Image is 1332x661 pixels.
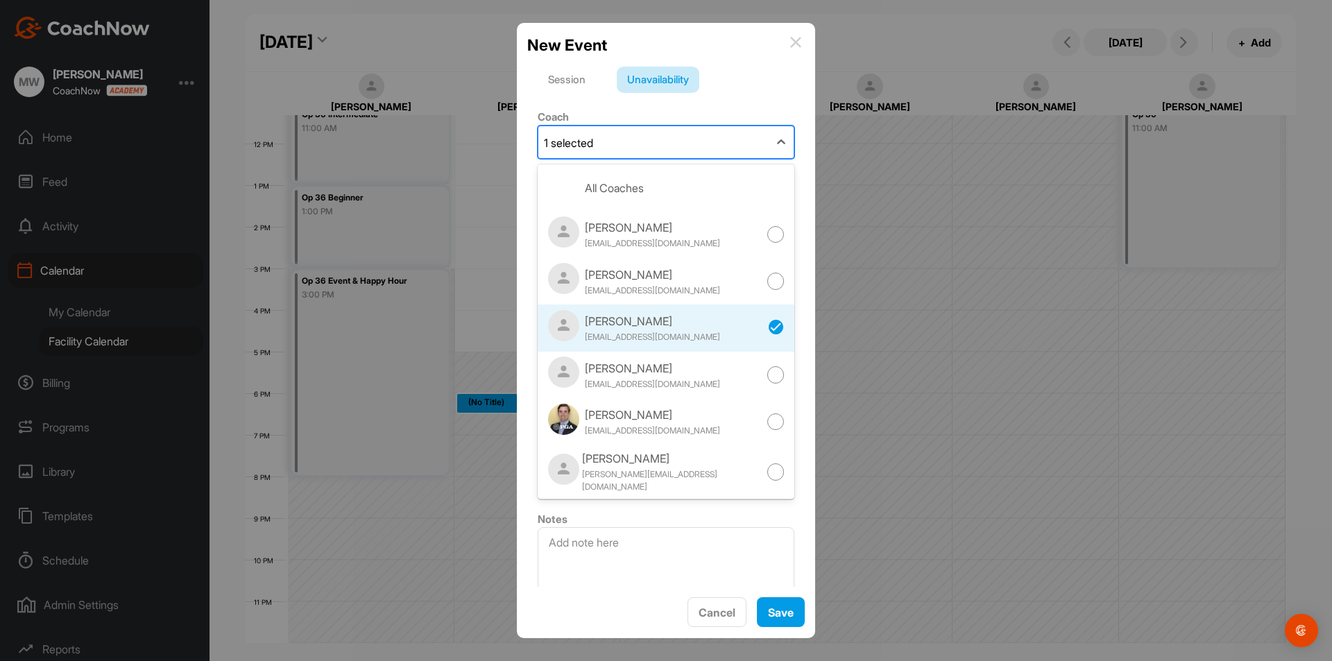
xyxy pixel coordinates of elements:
[538,513,567,526] label: Notes
[538,67,596,93] div: Session
[585,284,720,297] div: [EMAIL_ADDRESS][DOMAIN_NAME]
[582,450,767,467] div: [PERSON_NAME]
[585,378,720,390] div: [EMAIL_ADDRESS][DOMAIN_NAME]
[548,310,579,341] img: square_default-ef6cabf814de5a2bf16c804365e32c732080f9872bdf737d349900a9daf73cf9.png
[617,67,699,93] div: Unavailability
[527,33,607,57] h2: New Event
[1285,614,1318,647] div: Open Intercom Messenger
[548,263,579,294] img: square_default-ef6cabf814de5a2bf16c804365e32c732080f9872bdf737d349900a9daf73cf9.png
[585,360,720,377] div: [PERSON_NAME]
[585,266,720,283] div: [PERSON_NAME]
[548,404,579,435] img: square_9f5fd7803bd8b30925cdd02c280f4d95.jpg
[548,357,579,388] img: square_default-ef6cabf814de5a2bf16c804365e32c732080f9872bdf737d349900a9daf73cf9.png
[585,219,720,236] div: [PERSON_NAME]
[538,110,569,123] label: Coach
[585,406,720,423] div: [PERSON_NAME]
[582,468,767,493] div: [PERSON_NAME][EMAIL_ADDRESS][DOMAIN_NAME]
[544,135,593,151] div: 1 selected
[757,597,805,627] button: Save
[585,424,720,437] div: [EMAIL_ADDRESS][DOMAIN_NAME]
[790,37,801,48] img: info
[585,237,720,250] div: [EMAIL_ADDRESS][DOMAIN_NAME]
[688,597,746,627] button: Cancel
[585,331,720,343] div: [EMAIL_ADDRESS][DOMAIN_NAME]
[548,454,579,485] img: square_default-ef6cabf814de5a2bf16c804365e32c732080f9872bdf737d349900a9daf73cf9.png
[585,313,720,329] div: [PERSON_NAME]
[548,216,579,248] img: square_default-ef6cabf814de5a2bf16c804365e32c732080f9872bdf737d349900a9daf73cf9.png
[585,180,644,196] div: All Coaches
